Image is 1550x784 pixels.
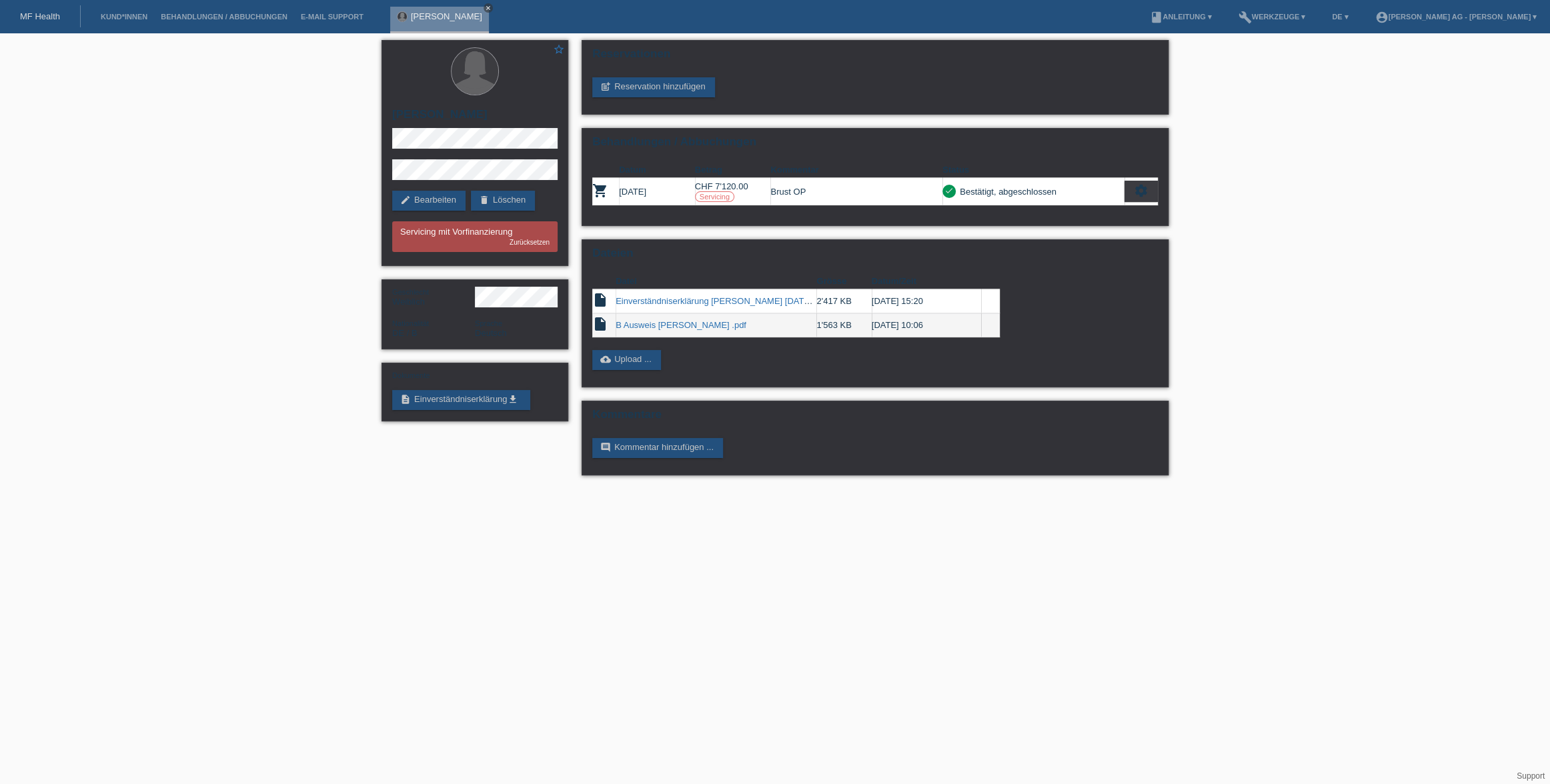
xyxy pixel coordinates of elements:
[592,247,1158,267] h2: Dateien
[592,77,715,97] a: post_addReservation hinzufügen
[392,328,418,338] span: Deutschland / B / 17.02.2021
[392,371,430,379] span: Dokumente
[392,287,475,307] div: Weiblich
[1149,11,1162,24] i: book
[392,191,466,211] a: editBearbeiten
[600,442,611,453] i: comment
[20,11,60,21] a: MF Health
[392,319,429,327] span: Nationalität
[510,239,550,246] a: Zurücksetzen
[770,162,942,178] th: Kommentar
[553,43,565,57] a: star_border
[392,108,558,128] h2: [PERSON_NAME]
[1368,13,1543,21] a: account_circle[PERSON_NAME] AG - [PERSON_NAME] ▾
[94,13,154,21] a: Kund*innen
[616,273,816,289] th: Datei
[695,178,771,205] td: CHF 7'120.00
[816,289,871,313] td: 2'417 KB
[770,178,942,205] td: Brust OP
[592,438,723,458] a: commentKommentar hinzufügen ...
[392,390,530,410] a: descriptionEinverständniserklärungget_app
[872,289,981,313] td: [DATE] 15:20
[507,394,518,405] i: get_app
[600,354,611,365] i: cloud_upload
[695,162,771,178] th: Betrag
[592,183,608,199] i: POSP00027890
[553,43,565,55] i: star_border
[592,47,1158,67] h2: Reservationen
[816,313,871,337] td: 1'563 KB
[619,178,695,205] td: [DATE]
[619,162,695,178] th: Datum
[471,191,535,211] a: deleteLöschen
[695,191,734,202] label: Servicing
[479,195,490,205] i: delete
[592,316,608,332] i: insert_drive_file
[400,394,411,405] i: description
[1232,13,1313,21] a: buildWerkzeuge ▾
[592,350,661,370] a: cloud_uploadUpload ...
[400,195,411,205] i: edit
[1134,183,1148,198] i: settings
[392,288,429,296] span: Geschlecht
[872,313,981,337] td: [DATE] 10:06
[944,186,954,195] i: check
[154,13,294,21] a: Behandlungen / Abbuchungen
[592,135,1158,155] h2: Behandlungen / Abbuchungen
[485,5,492,11] i: close
[392,221,558,252] div: Servicing mit Vorfinanzierung
[411,11,482,21] a: [PERSON_NAME]
[1325,13,1355,21] a: DE ▾
[1517,771,1545,781] a: Support
[1239,11,1252,24] i: build
[942,162,1124,178] th: Status
[592,408,1158,428] h2: Kommentare
[600,81,611,92] i: post_add
[1142,13,1218,21] a: bookAnleitung ▾
[956,185,1056,199] div: Bestätigt, abgeschlossen
[1375,11,1388,24] i: account_circle
[616,296,826,306] a: Einverständniserklärung [PERSON_NAME] [DATE].pdf
[475,319,502,327] span: Sprache
[592,292,608,308] i: insert_drive_file
[475,328,507,338] span: Deutsch
[294,13,370,21] a: E-Mail Support
[816,273,871,289] th: Grösse
[872,273,981,289] th: Datum/Zeit
[484,3,493,13] a: close
[616,320,746,330] a: B Ausweis [PERSON_NAME] .pdf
